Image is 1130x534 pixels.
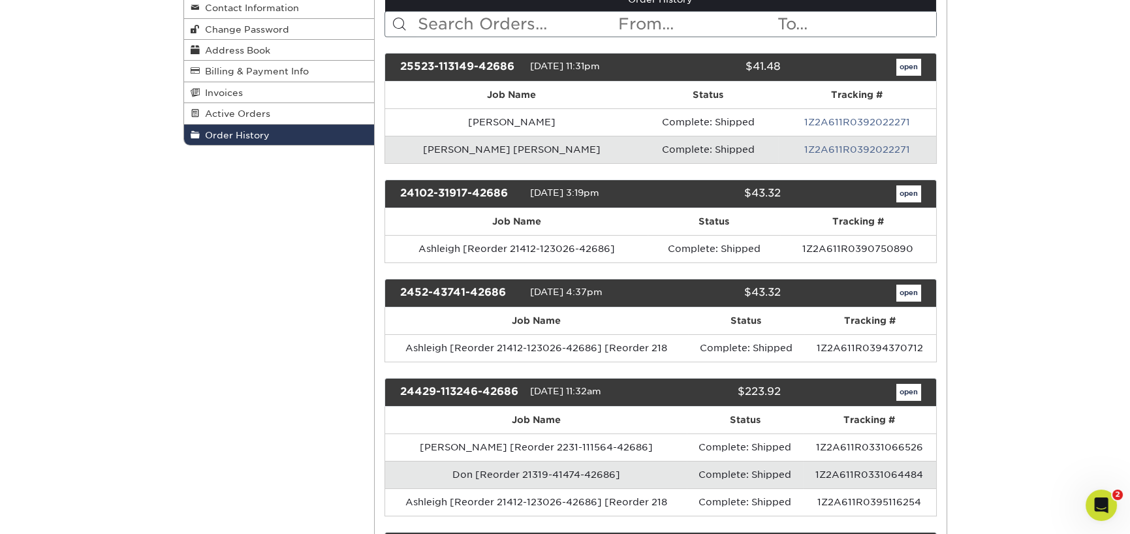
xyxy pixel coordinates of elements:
th: Job Name [385,208,648,235]
span: [DATE] 3:19pm [530,187,599,198]
span: 2 [1112,490,1123,500]
th: Status [687,407,803,433]
td: 1Z2A611R0395116254 [803,488,935,516]
span: Invoices [200,87,243,98]
input: From... [617,12,776,37]
span: [DATE] 11:31pm [530,61,600,71]
a: 1Z2A611R0392022271 [804,117,910,127]
span: [DATE] 11:32am [530,386,601,396]
a: Change Password [184,19,375,40]
td: Complete: Shipped [638,108,778,136]
th: Tracking # [780,208,935,235]
td: Ashleigh [Reorder 21412-123026-42686] [Reorder 218 [385,488,687,516]
th: Job Name [385,307,688,334]
td: Ashleigh [Reorder 21412-123026-42686] [Reorder 218 [385,334,688,362]
th: Tracking # [778,82,935,108]
div: $43.32 [651,285,791,302]
div: 2452-43741-42686 [390,285,530,302]
td: Ashleigh [Reorder 21412-123026-42686] [385,235,648,262]
a: Billing & Payment Info [184,61,375,82]
td: 1Z2A611R0394370712 [804,334,936,362]
td: Complete: Shipped [687,488,803,516]
a: Order History [184,125,375,145]
th: Job Name [385,82,638,108]
span: [DATE] 4:37pm [530,287,603,297]
a: Address Book [184,40,375,61]
a: Invoices [184,82,375,103]
a: open [896,285,921,302]
iframe: Google Customer Reviews [3,494,111,529]
th: Status [638,82,778,108]
td: [PERSON_NAME] [PERSON_NAME] [385,136,638,163]
div: $43.32 [651,185,791,202]
th: Status [648,208,780,235]
th: Tracking # [804,307,936,334]
td: Complete: Shipped [638,136,778,163]
th: Status [688,307,804,334]
td: Complete: Shipped [648,235,780,262]
a: open [896,384,921,401]
span: Change Password [200,24,289,35]
td: [PERSON_NAME] [Reorder 2231-111564-42686] [385,433,687,461]
div: 25523-113149-42686 [390,59,530,76]
td: [PERSON_NAME] [385,108,638,136]
th: Tracking # [803,407,935,433]
th: Job Name [385,407,687,433]
span: Active Orders [200,108,270,119]
div: 24429-113246-42686 [390,384,530,401]
td: 1Z2A611R0390750890 [780,235,935,262]
input: To... [776,12,935,37]
input: Search Orders... [416,12,617,37]
a: 1Z2A611R0392022271 [804,144,910,155]
div: $41.48 [651,59,791,76]
span: Contact Information [200,3,299,13]
a: Active Orders [184,103,375,124]
td: 1Z2A611R0331066526 [803,433,935,461]
iframe: Intercom live chat [1086,490,1117,521]
div: $223.92 [651,384,791,401]
td: Complete: Shipped [687,433,803,461]
td: Complete: Shipped [688,334,804,362]
td: Complete: Shipped [687,461,803,488]
div: 24102-31917-42686 [390,185,530,202]
a: open [896,185,921,202]
span: Order History [200,130,270,140]
td: 1Z2A611R0331064484 [803,461,935,488]
td: Don [Reorder 21319-41474-42686] [385,461,687,488]
span: Billing & Payment Info [200,66,309,76]
span: Address Book [200,45,270,55]
a: open [896,59,921,76]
